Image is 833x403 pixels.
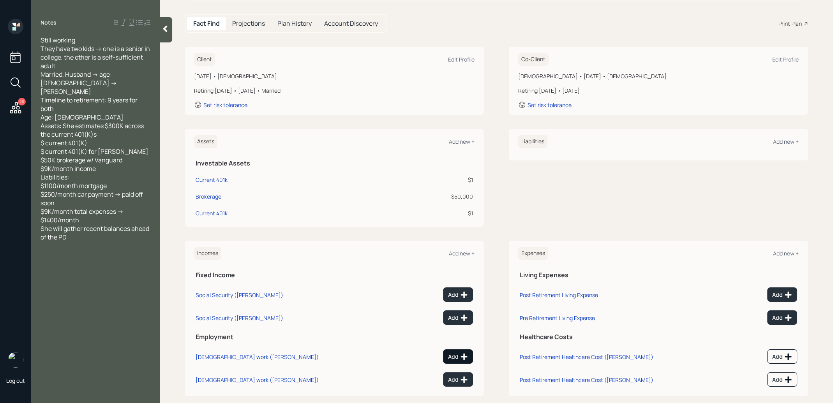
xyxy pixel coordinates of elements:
h6: Co-Client [518,53,549,66]
div: Retiring [DATE] • [DATE] • Married [194,86,475,95]
div: Post Retirement Healthcare Cost ([PERSON_NAME]) [520,376,653,384]
label: Notes [41,19,56,26]
div: Set risk tolerance [528,101,572,109]
h5: Fixed Income [196,271,473,279]
div: Add new + [449,138,475,145]
h6: Expenses [518,247,548,260]
div: $1 [360,209,473,217]
div: Add new + [773,250,799,257]
div: Add [448,291,468,299]
div: Social Security ([PERSON_NAME]) [196,291,283,299]
div: Log out [6,377,25,384]
h6: Client [194,53,215,66]
button: Add [443,310,473,325]
div: Post Retirement Living Expense [520,291,598,299]
div: Add new + [773,138,799,145]
div: [DATE] • [DEMOGRAPHIC_DATA] [194,72,475,80]
div: Add [772,376,792,384]
h5: Fact Find [193,20,220,27]
div: $50,000 [360,192,473,201]
div: $1 [360,176,473,184]
div: Edit Profile [772,56,799,63]
h5: Account Discovery [324,20,378,27]
div: Pre Retirement Living Expense [520,314,595,322]
button: Add [767,287,797,302]
h5: Investable Assets [196,160,473,167]
div: Print Plan [778,19,802,28]
div: [DEMOGRAPHIC_DATA] work ([PERSON_NAME]) [196,376,319,384]
div: Retiring [DATE] • [DATE] [518,86,799,95]
div: Set risk tolerance [203,101,247,109]
h6: Liabilities [518,135,547,148]
div: Post Retirement Healthcare Cost ([PERSON_NAME]) [520,353,653,361]
button: Add [767,310,797,325]
div: Add [448,314,468,322]
div: Add [448,376,468,384]
div: Add new + [449,250,475,257]
h5: Employment [196,333,473,341]
div: Social Security ([PERSON_NAME]) [196,314,283,322]
h5: Living Expenses [520,271,797,279]
div: Add [772,291,792,299]
h6: Incomes [194,247,221,260]
div: Current 401k [196,209,228,217]
h6: Assets [194,135,217,148]
div: Brokerage [196,192,221,201]
button: Add [443,349,473,364]
div: [DEMOGRAPHIC_DATA] work ([PERSON_NAME]) [196,353,319,361]
div: [DEMOGRAPHIC_DATA] • [DATE] • [DEMOGRAPHIC_DATA] [518,72,799,80]
div: Add [772,314,792,322]
button: Add [443,372,473,387]
span: Still working They have two kids -> one is a senior in college, the other is a self-sufficient ad... [41,36,151,241]
button: Add [767,372,797,387]
div: Current 401k [196,176,228,184]
h5: Projections [232,20,265,27]
div: Edit Profile [448,56,475,63]
div: Add [772,353,792,361]
button: Add [443,287,473,302]
div: 20 [18,98,26,106]
button: Add [767,349,797,364]
h5: Healthcare Costs [520,333,797,341]
img: treva-nostdahl-headshot.png [8,352,23,368]
div: Add [448,353,468,361]
h5: Plan History [277,20,312,27]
